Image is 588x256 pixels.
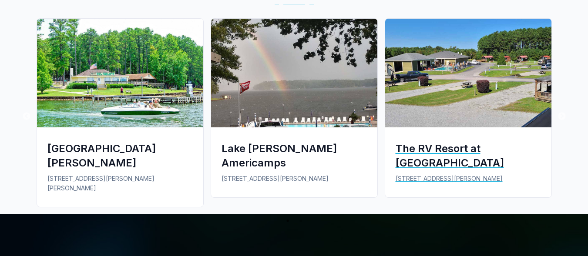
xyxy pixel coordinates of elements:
[47,174,193,193] p: [STREET_ADDRESS][PERSON_NAME][PERSON_NAME]
[381,18,555,204] a: The RV Resort at Carolina CrossroadsThe RV Resort at [GEOGRAPHIC_DATA][STREET_ADDRESS][PERSON_NAME]
[207,18,381,204] a: Lake Gaston AmericampsLake [PERSON_NAME] Americamps[STREET_ADDRESS][PERSON_NAME]
[385,19,551,127] img: The RV Resort at Carolina Crossroads
[211,19,377,127] img: Lake Gaston Americamps
[396,141,541,170] div: The RV Resort at [GEOGRAPHIC_DATA]
[37,19,203,127] img: Lake Gaston RV & Camping Resort
[296,216,305,225] button: 2
[47,141,193,170] div: [GEOGRAPHIC_DATA][PERSON_NAME]
[558,112,566,121] button: Next
[22,112,31,121] button: Previous
[222,174,367,183] p: [STREET_ADDRESS][PERSON_NAME]
[33,18,207,214] a: Lake Gaston RV & Camping Resort[GEOGRAPHIC_DATA][PERSON_NAME][STREET_ADDRESS][PERSON_NAME][PERSON...
[283,216,292,225] button: 1
[222,141,367,170] div: Lake [PERSON_NAME] Americamps
[396,174,541,183] p: [STREET_ADDRESS][PERSON_NAME]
